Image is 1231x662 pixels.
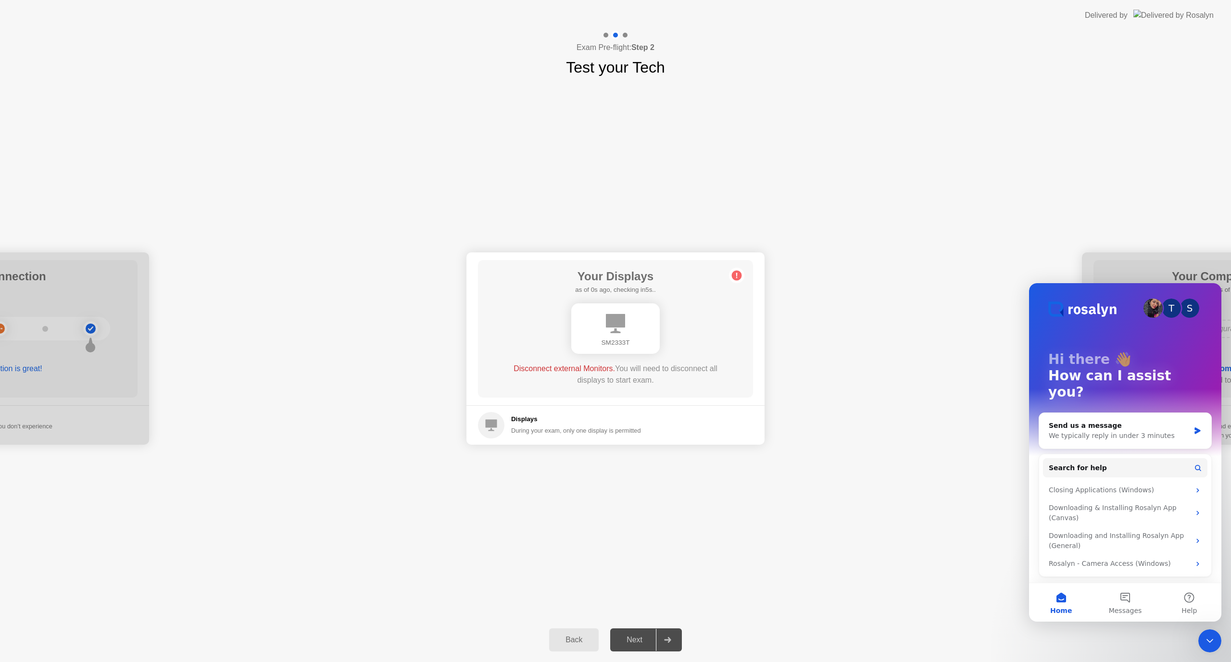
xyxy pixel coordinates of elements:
b: Step 2 [631,43,654,51]
iframe: Intercom live chat [1198,629,1221,652]
iframe: Intercom live chat [1029,283,1221,622]
button: Back [549,628,599,651]
div: Next [613,636,656,644]
div: Delivered by [1085,10,1128,21]
span: Disconnect external Monitors. [514,364,615,373]
img: Delivered by Rosalyn [1133,10,1214,21]
h5: as of 0s ago, checking in5s.. [575,285,655,295]
h4: Exam Pre-flight: [577,42,654,53]
div: SM2333T [579,338,652,348]
div: You will need to disconnect all displays to start exam. [505,363,726,386]
h5: Displays [511,414,641,424]
div: During your exam, only one display is permitted [511,426,641,435]
div: Back [552,636,596,644]
button: Next [610,628,682,651]
h1: Your Displays [575,268,655,285]
h1: Test your Tech [566,56,665,79]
